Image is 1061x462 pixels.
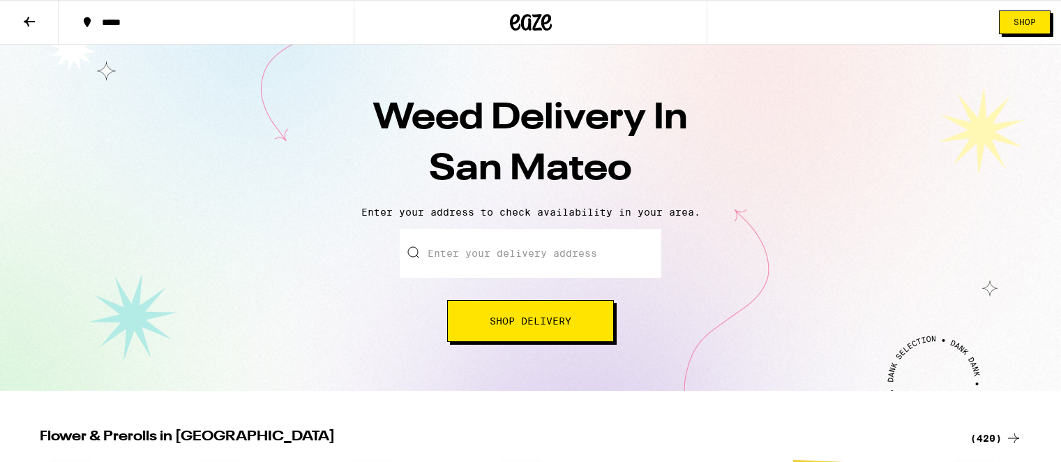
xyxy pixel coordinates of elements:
button: Shop Delivery [447,300,614,342]
h1: Weed Delivery In [287,94,775,195]
p: Enter your address to check availability in your area. [14,207,1047,218]
a: Shop [988,10,1061,34]
input: Enter your delivery address [400,229,661,278]
span: Shop Delivery [490,316,571,326]
span: San Mateo [429,151,632,188]
span: Shop [1014,18,1036,27]
a: (420) [970,430,1022,447]
button: Shop [999,10,1051,34]
h2: Flower & Prerolls in [GEOGRAPHIC_DATA] [40,430,954,447]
